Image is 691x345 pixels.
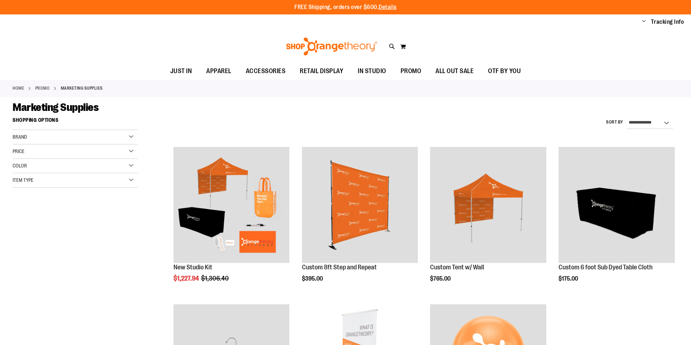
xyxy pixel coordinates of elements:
img: OTF 6 foot Sub Dyed Table Cloth [559,147,675,263]
a: Details [379,4,397,10]
span: $1,306.40 [201,275,230,282]
a: Tracking Info [651,18,684,26]
a: OTF 8ft Step and Repeat [302,147,418,264]
a: New Studio Kit [173,264,212,271]
a: Home [13,85,24,91]
span: $1,227.94 [173,275,200,282]
strong: Shopping Options [13,114,138,130]
span: Color [13,163,27,169]
span: $175.00 [559,275,579,282]
strong: Marketing Supplies [61,85,103,91]
div: product [298,143,422,297]
a: Custom 6 foot Sub Dyed Table Cloth [559,264,652,271]
span: OTF BY YOU [488,63,521,79]
span: APPAREL [206,63,231,79]
a: Custom 8ft Step and Repeat [302,264,377,271]
p: FREE Shipping, orders over $600. [294,3,397,12]
span: Item Type [13,177,33,183]
a: PROMO [35,85,50,91]
span: Price [13,148,24,154]
img: OTF Custom Tent w/single sided wall Orange [430,147,546,263]
div: product [555,143,678,297]
img: Shop Orangetheory [285,37,378,55]
img: New Studio Kit [173,147,290,263]
label: Sort By [606,119,623,125]
span: $765.00 [430,275,452,282]
a: OTF 6 foot Sub Dyed Table Cloth [559,147,675,264]
div: product [426,143,550,297]
img: OTF 8ft Step and Repeat [302,147,418,263]
button: Account menu [642,18,646,26]
span: ACCESSORIES [246,63,286,79]
span: $395.00 [302,275,324,282]
a: Custom Tent w/ Wall [430,264,484,271]
span: JUST IN [170,63,192,79]
a: New Studio Kit [173,147,290,264]
div: product [170,143,293,300]
a: OTF Custom Tent w/single sided wall Orange [430,147,546,264]
span: PROMO [401,63,421,79]
span: Marketing Supplies [13,101,99,113]
span: RETAIL DISPLAY [300,63,343,79]
span: Brand [13,134,27,140]
span: ALL OUT SALE [435,63,474,79]
span: IN STUDIO [358,63,386,79]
